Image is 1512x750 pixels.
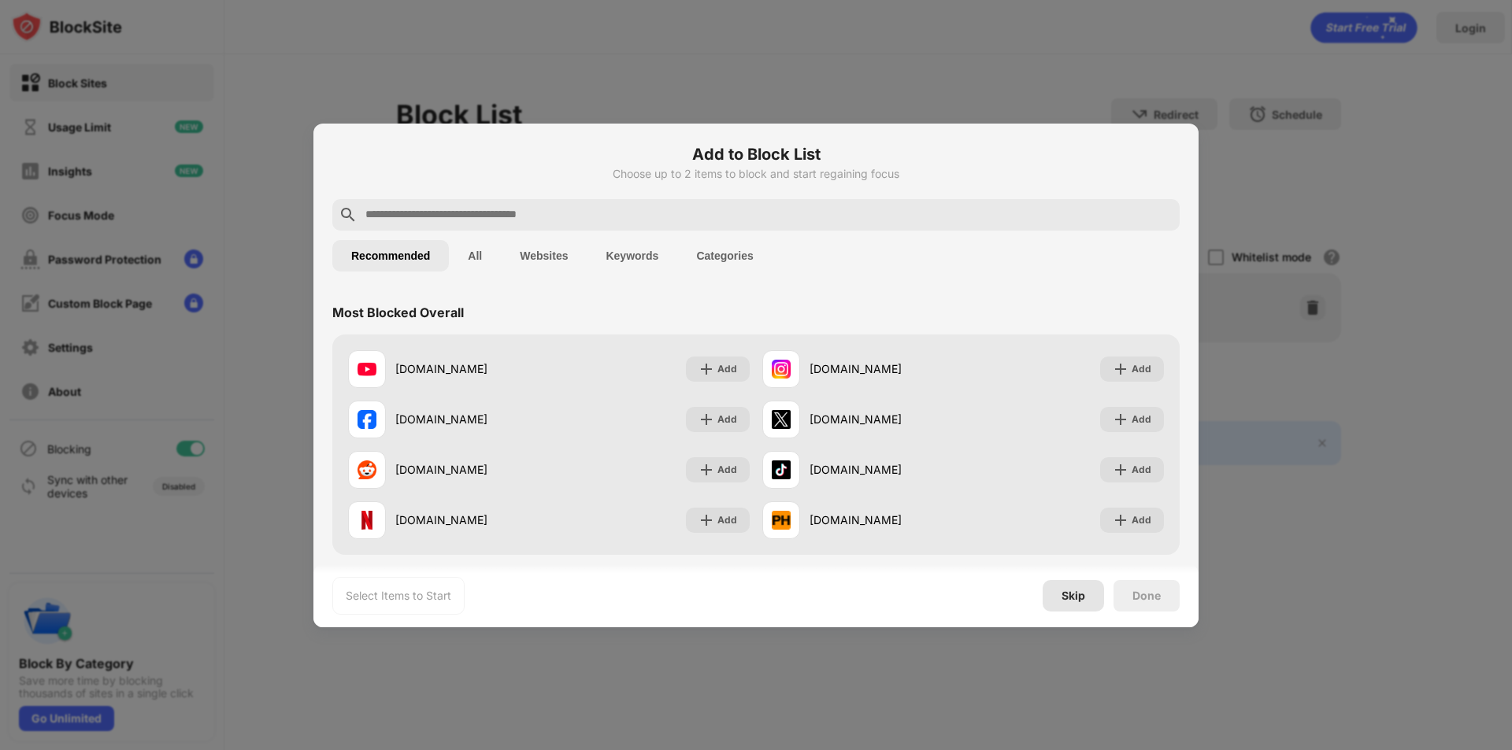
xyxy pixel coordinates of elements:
div: Add [1132,462,1151,478]
div: [DOMAIN_NAME] [395,411,549,427]
img: search.svg [339,205,358,224]
div: Skip [1062,589,1085,602]
div: Add [1132,512,1151,528]
button: Websites [501,240,587,272]
button: Keywords [587,240,677,272]
div: Choose up to 2 items to block and start regaining focus [332,168,1180,180]
img: favicons [772,410,791,429]
img: favicons [772,360,791,379]
img: favicons [772,460,791,479]
div: Most Blocked Overall [332,305,464,320]
div: Add [1132,361,1151,377]
h6: Add to Block List [332,142,1180,166]
div: Add [717,412,737,427]
div: [DOMAIN_NAME] [395,360,549,377]
button: Recommended [332,240,449,272]
button: Categories [677,240,772,272]
button: All [449,240,501,272]
div: Add [717,361,737,377]
img: favicons [358,360,376,379]
div: Done [1132,589,1161,602]
img: favicons [772,511,791,530]
div: [DOMAIN_NAME] [810,411,963,427]
div: [DOMAIN_NAME] [810,461,963,478]
div: [DOMAIN_NAME] [810,512,963,528]
img: favicons [358,511,376,530]
div: [DOMAIN_NAME] [395,512,549,528]
div: [DOMAIN_NAME] [810,360,963,377]
div: Add [717,462,737,478]
div: Select Items to Start [346,588,451,604]
div: [DOMAIN_NAME] [395,461,549,478]
div: Add [1132,412,1151,427]
div: Add [717,512,737,528]
img: favicons [358,410,376,429]
img: favicons [358,460,376,479]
